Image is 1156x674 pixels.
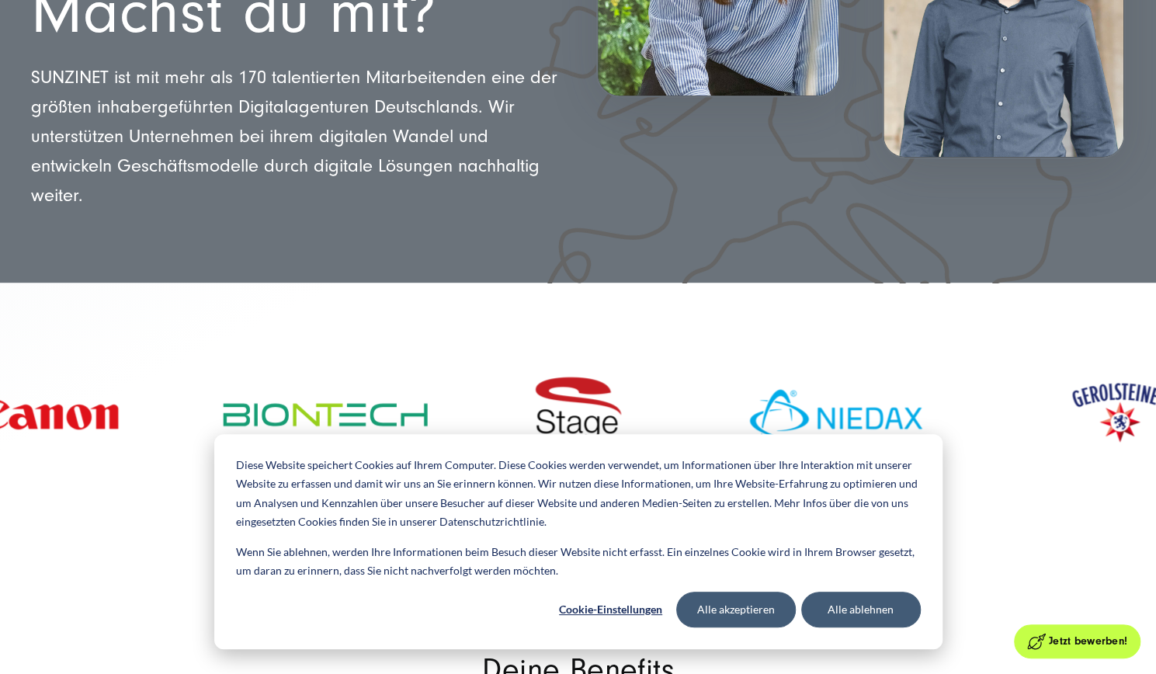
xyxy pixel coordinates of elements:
div: Cookie banner [214,434,943,649]
img: Kundenlogo BioNTech grün - Digitalagentur SUNZINET [223,403,428,426]
p: Diese Website speichert Cookies auf Ihrem Computer. Diese Cookies werden verwendet, um Informatio... [236,456,921,532]
button: Cookie-Einstellungen [551,592,671,627]
button: Alle akzeptieren [676,592,796,627]
p: SUNZINET ist mit mehr als 170 talentierten Mitarbeitenden eine der größten inhabergeführten Digit... [31,63,560,210]
button: Alle ablehnen [801,592,921,627]
img: Kundenlogo Niedax blau - Digitalagentur SUNZINET [728,368,943,461]
img: Kundenlogo Stage Entertainment rot/schwarz - Digitalagentur SUNZINET [532,373,624,455]
a: Jetzt bewerben! [1014,624,1140,658]
p: Wenn Sie ablehnen, werden Ihre Informationen beim Besuch dieser Website nicht erfasst. Ein einzel... [236,543,921,581]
